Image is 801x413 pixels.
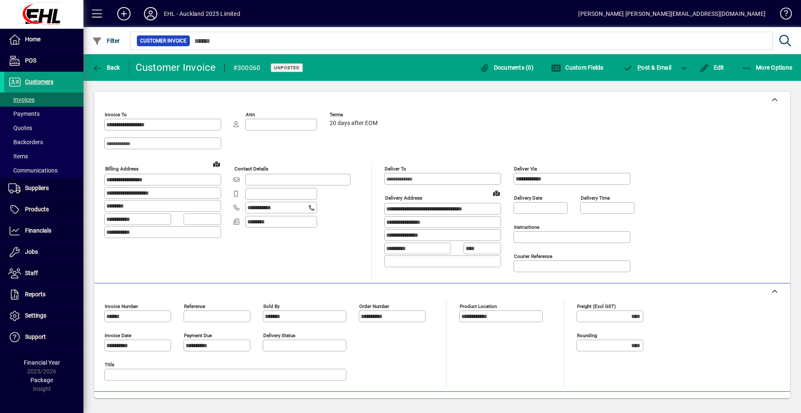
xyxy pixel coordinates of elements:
[477,60,536,75] button: Documents (0)
[25,333,46,340] span: Support
[578,7,766,20] div: [PERSON_NAME] [PERSON_NAME][EMAIL_ADDRESS][DOMAIN_NAME]
[4,263,83,284] a: Staff
[4,93,83,107] a: Invoices
[263,303,280,309] mat-label: Sold by
[330,112,380,118] span: Terms
[210,157,223,170] a: View on map
[263,333,295,338] mat-label: Delivery status
[25,36,40,43] span: Home
[136,61,216,74] div: Customer Invoice
[549,60,606,75] button: Custom Fields
[164,7,240,20] div: EHL - Auckland 2025 Limited
[4,121,83,135] a: Quotes
[246,112,255,118] mat-label: Attn
[8,125,32,131] span: Quotes
[4,199,83,220] a: Products
[330,120,378,127] span: 20 days after EOM
[514,195,542,201] mat-label: Delivery date
[359,303,389,309] mat-label: Order number
[25,227,51,234] span: Financials
[4,284,83,305] a: Reports
[105,333,131,338] mat-label: Invoice date
[4,107,83,121] a: Payments
[4,327,83,348] a: Support
[4,305,83,326] a: Settings
[8,110,40,117] span: Payments
[4,29,83,50] a: Home
[514,253,552,259] mat-label: Courier Reference
[460,303,497,309] mat-label: Product location
[774,2,791,29] a: Knowledge Base
[83,60,129,75] app-page-header-button: Back
[581,195,610,201] mat-label: Delivery time
[184,333,212,338] mat-label: Payment due
[4,163,83,178] a: Communications
[25,57,36,64] span: POS
[4,178,83,199] a: Suppliers
[137,6,164,21] button: Profile
[92,64,120,71] span: Back
[90,60,122,75] button: Back
[184,303,205,309] mat-label: Reference
[30,377,53,383] span: Package
[385,166,406,172] mat-label: Deliver To
[24,359,60,366] span: Financial Year
[742,64,793,71] span: More Options
[551,64,604,71] span: Custom Fields
[479,64,534,71] span: Documents (0)
[637,64,641,71] span: P
[25,312,46,319] span: Settings
[25,270,38,276] span: Staff
[514,224,539,230] mat-label: Instructions
[4,220,83,241] a: Financials
[577,303,616,309] mat-label: Freight (excl GST)
[4,135,83,149] a: Backorders
[619,60,676,75] button: Post & Email
[105,362,114,368] mat-label: Title
[8,96,35,103] span: Invoices
[274,65,300,70] span: Unposted
[4,50,83,71] a: POS
[740,60,795,75] button: More Options
[25,185,49,191] span: Suppliers
[4,149,83,163] a: Items
[140,37,186,45] span: Customer Invoice
[4,242,83,263] a: Jobs
[490,186,503,200] a: View on map
[8,139,43,145] span: Backorders
[8,167,58,174] span: Communications
[623,64,672,71] span: ost & Email
[105,303,138,309] mat-label: Invoice number
[699,64,724,71] span: Edit
[25,248,38,255] span: Jobs
[8,153,28,160] span: Items
[697,60,726,75] button: Edit
[233,61,261,75] div: #300060
[105,112,127,118] mat-label: Invoice To
[514,166,537,172] mat-label: Deliver via
[25,206,49,213] span: Products
[577,333,597,338] mat-label: Rounding
[92,38,120,44] span: Filter
[90,33,122,48] button: Filter
[25,78,53,85] span: Customers
[111,6,137,21] button: Add
[25,291,45,298] span: Reports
